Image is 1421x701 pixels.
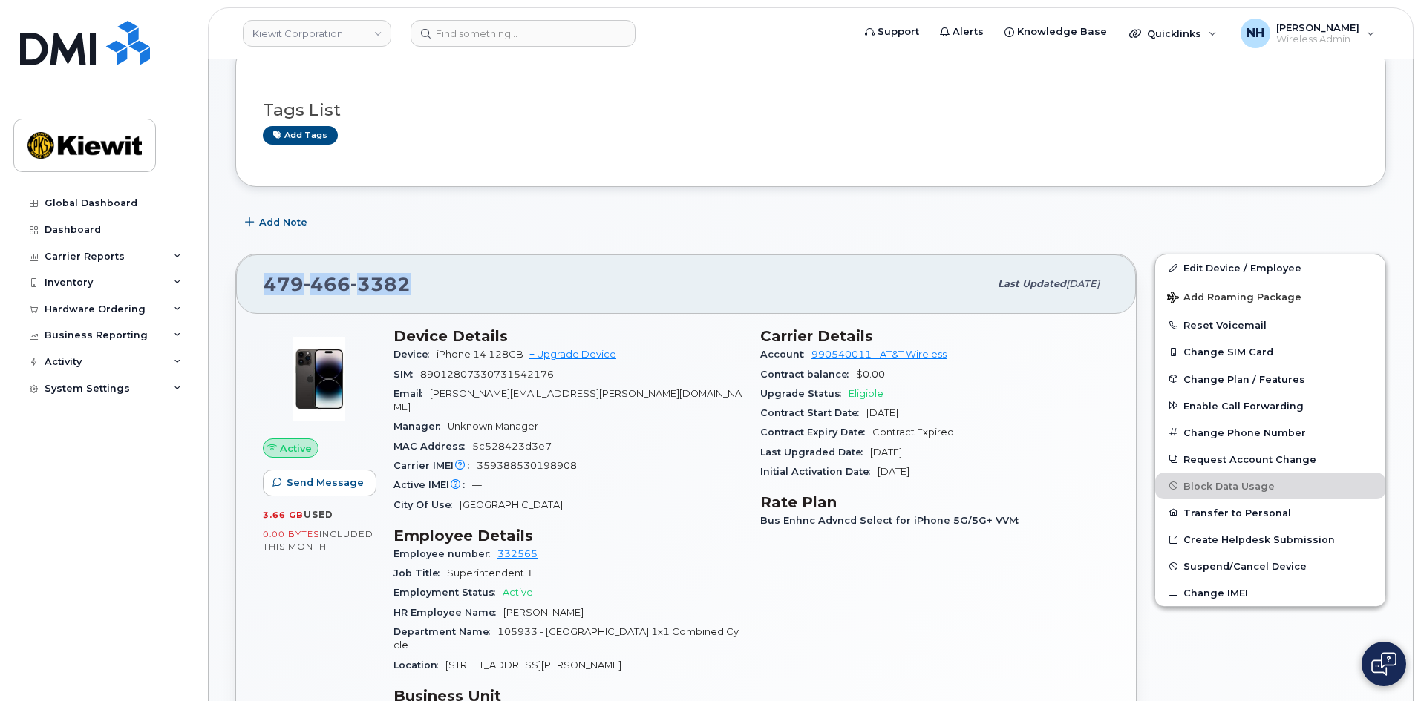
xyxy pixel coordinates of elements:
[263,510,304,520] span: 3.66 GB
[1183,373,1305,384] span: Change Plan / Features
[393,626,739,651] span: 105933 - [GEOGRAPHIC_DATA] 1x1 Combined Cycle
[393,388,742,412] span: [PERSON_NAME][EMAIL_ADDRESS][PERSON_NAME][DOMAIN_NAME]
[411,20,636,47] input: Find something...
[1155,473,1385,499] button: Block Data Usage
[503,607,584,618] span: [PERSON_NAME]
[393,626,497,637] span: Department Name
[872,427,954,438] span: Contract Expired
[1155,366,1385,392] button: Change Plan / Features
[448,421,538,432] span: Unknown Manager
[460,499,563,510] span: [GEOGRAPHIC_DATA]
[243,20,391,47] a: Kiewit Corporation
[870,447,902,458] span: [DATE]
[497,548,538,559] a: 332565
[393,388,430,399] span: Email
[1155,281,1385,312] button: Add Roaming Package
[1247,24,1264,42] span: NH
[760,515,1026,526] span: Bus Enhnc Advncd Select for iPhone 5G/5G+ VVM
[1371,652,1396,676] img: Open chat
[994,17,1117,47] a: Knowledge Base
[1155,526,1385,553] a: Create Helpdesk Submission
[263,101,1359,119] h3: Tags List
[760,466,878,477] span: Initial Activation Date
[1276,33,1359,45] span: Wireless Admin
[1155,312,1385,338] button: Reset Voicemail
[447,567,533,579] span: Superintendent 1
[529,349,616,360] a: + Upgrade Device
[1276,22,1359,33] span: [PERSON_NAME]
[393,460,477,471] span: Carrier IMEI
[1155,579,1385,606] button: Change IMEI
[263,126,338,145] a: Add tags
[856,369,885,380] span: $0.00
[287,475,364,490] span: Send Message
[1183,400,1304,411] span: Enable Call Forwarding
[275,335,364,424] img: image20231002-3703462-njx0qo.jpeg
[1155,254,1385,281] a: Edit Device / Employee
[393,499,460,510] span: City Of Use
[1155,446,1385,473] button: Request Account Change
[1167,292,1301,306] span: Add Roaming Package
[760,447,870,458] span: Last Upgraded Date
[760,493,1109,511] h3: Rate Plan
[393,587,503,598] span: Employment Status
[998,278,1066,289] span: Last updated
[393,527,742,544] h3: Employee Details
[304,509,333,520] span: used
[393,548,497,559] span: Employee number
[393,349,437,360] span: Device
[280,441,312,455] span: Active
[878,24,919,39] span: Support
[437,349,523,360] span: iPhone 14 128GB
[1066,278,1100,289] span: [DATE]
[350,273,411,295] span: 3382
[1230,19,1385,48] div: Narda Hernandez
[393,479,472,490] span: Active IMEI
[1119,19,1227,48] div: Quicklinks
[472,441,552,452] span: 5c528423d3e7
[878,466,909,477] span: [DATE]
[477,460,577,471] span: 359388530198908
[420,369,554,380] span: 89012807330731542176
[393,607,503,618] span: HR Employee Name
[760,407,866,418] span: Contract Start Date
[855,17,930,47] a: Support
[811,349,947,360] a: 990540011 - AT&T Wireless
[263,529,319,539] span: 0.00 Bytes
[953,24,984,39] span: Alerts
[304,273,350,295] span: 466
[1155,338,1385,365] button: Change SIM Card
[503,587,533,598] span: Active
[1155,419,1385,446] button: Change Phone Number
[760,369,856,380] span: Contract balance
[393,441,472,452] span: MAC Address
[1155,553,1385,579] button: Suspend/Cancel Device
[263,470,376,496] button: Send Message
[393,421,448,432] span: Manager
[259,215,307,229] span: Add Note
[849,388,883,399] span: Eligible
[235,209,320,236] button: Add Note
[472,479,482,490] span: —
[760,388,849,399] span: Upgrade Status
[866,407,898,418] span: [DATE]
[393,567,447,579] span: Job Title
[1155,499,1385,526] button: Transfer to Personal
[1155,392,1385,419] button: Enable Call Forwarding
[1017,24,1107,39] span: Knowledge Base
[1183,561,1307,572] span: Suspend/Cancel Device
[393,369,420,380] span: SIM
[445,659,621,671] span: [STREET_ADDRESS][PERSON_NAME]
[760,427,872,438] span: Contract Expiry Date
[393,659,445,671] span: Location
[264,273,411,295] span: 479
[393,327,742,345] h3: Device Details
[760,327,1109,345] h3: Carrier Details
[930,17,994,47] a: Alerts
[760,349,811,360] span: Account
[1147,27,1201,39] span: Quicklinks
